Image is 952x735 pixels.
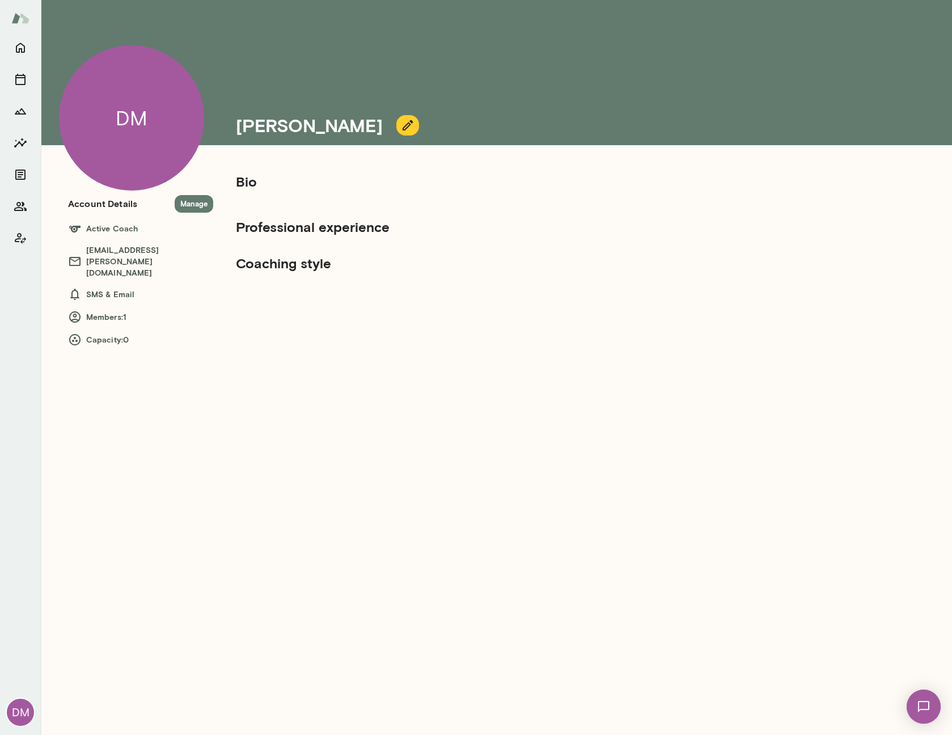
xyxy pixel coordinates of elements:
button: Client app [9,227,32,250]
button: Insights [9,132,32,154]
h5: Professional experience [236,218,617,236]
h6: Capacity: 0 [68,333,213,347]
h6: Active Coach [68,222,213,235]
button: Sessions [9,68,32,91]
button: Members [9,195,32,218]
button: Growth Plan [9,100,32,122]
div: DM [59,45,204,191]
h6: SMS & Email [68,288,213,301]
img: Mento [11,7,29,29]
h5: Coaching style [236,254,617,272]
button: Home [9,36,32,59]
h4: [PERSON_NAME] [236,115,383,136]
h5: Bio [236,172,617,191]
h6: Account Details [68,197,137,210]
h6: [EMAIL_ADDRESS][PERSON_NAME][DOMAIN_NAME] [68,244,213,278]
button: Manage [175,195,213,213]
div: DM [7,699,34,726]
h6: Members: 1 [68,310,213,324]
button: Documents [9,163,32,186]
